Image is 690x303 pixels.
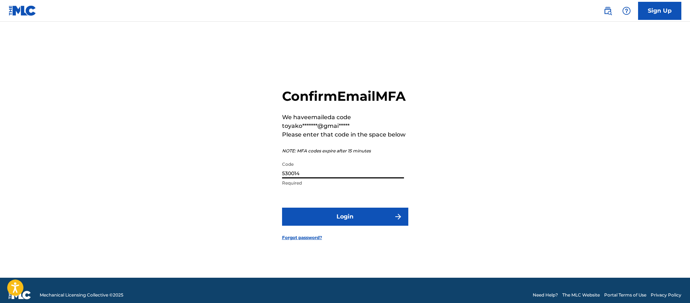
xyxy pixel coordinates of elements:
p: Please enter that code in the space below [282,130,408,139]
img: MLC Logo [9,5,36,16]
a: Sign Up [638,2,681,20]
button: Login [282,208,408,226]
img: search [603,7,612,15]
a: The MLC Website [562,292,600,298]
h2: Confirm Email MFA [282,88,408,104]
a: Public Search [601,4,615,18]
img: logo [9,291,31,299]
a: Portal Terms of Use [604,292,646,298]
a: Need Help? [533,292,558,298]
p: Required [282,180,404,186]
img: f7272a7cc735f4ea7f67.svg [394,212,403,221]
div: Help [619,4,634,18]
a: Privacy Policy [651,292,681,298]
img: help [622,7,631,15]
span: Mechanical Licensing Collective © 2025 [40,292,123,298]
a: Forgot password? [282,234,322,241]
p: NOTE: MFA codes expire after 15 minutes [282,148,408,154]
